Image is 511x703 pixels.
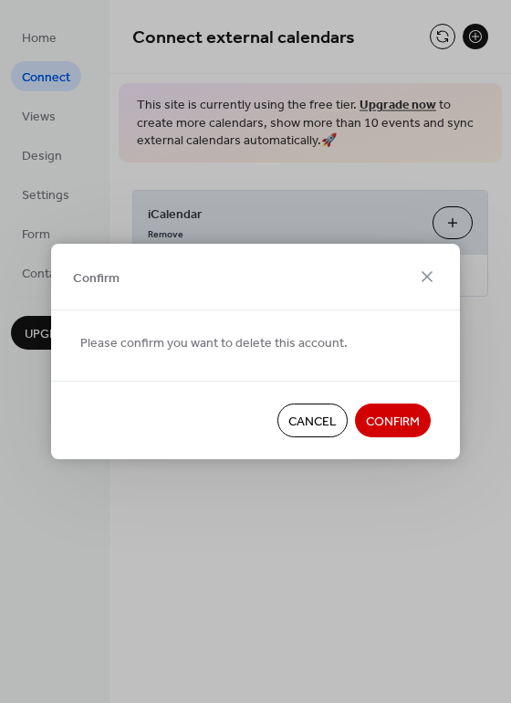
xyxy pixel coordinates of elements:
span: Confirm [366,413,420,432]
span: Cancel [288,413,337,432]
button: Cancel [277,404,348,437]
span: Please confirm you want to delete this account. [80,334,348,353]
span: Confirm [73,268,120,288]
button: Confirm [355,404,431,437]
